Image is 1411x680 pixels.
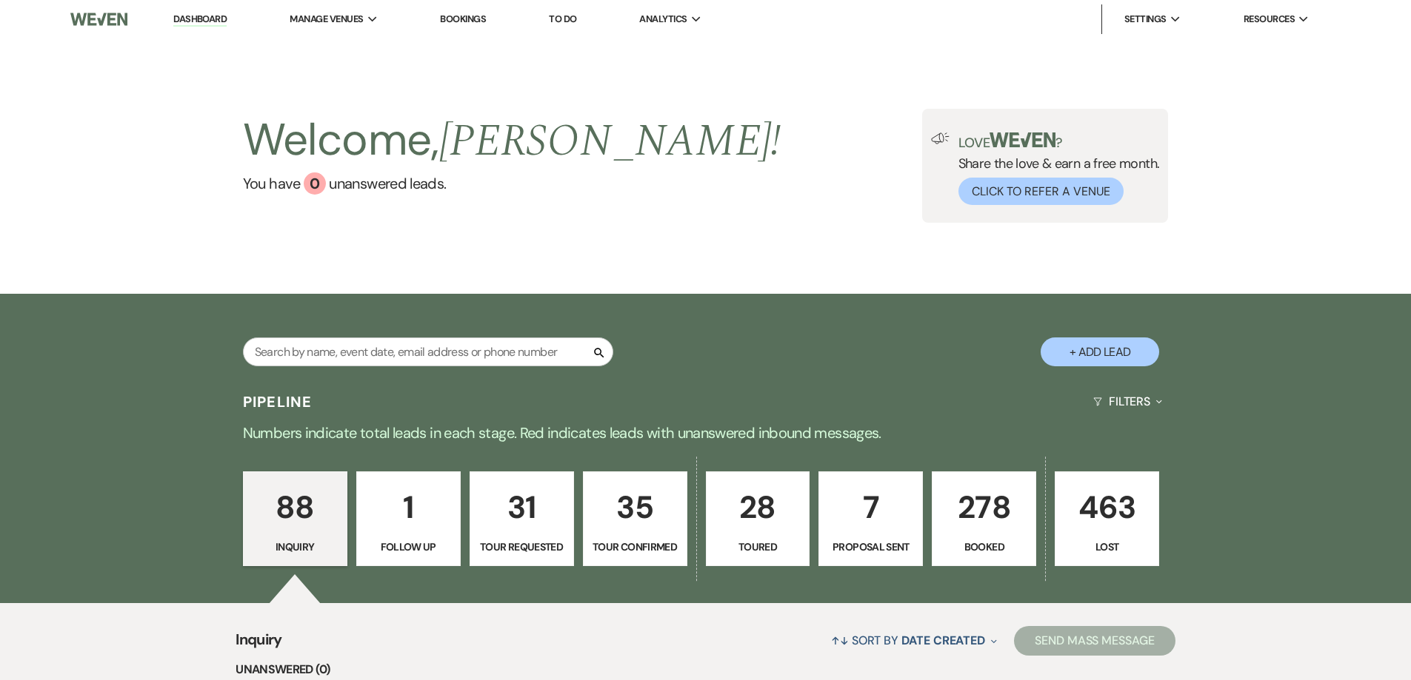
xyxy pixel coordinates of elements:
[715,482,801,532] p: 28
[1064,539,1150,555] p: Lost
[828,482,913,532] p: 7
[366,539,451,555] p: Follow Up
[439,107,781,175] span: [PERSON_NAME] !
[290,12,363,27] span: Manage Venues
[818,471,923,566] a: 7Proposal Sent
[941,539,1027,555] p: Booked
[549,13,576,25] a: To Do
[715,539,801,555] p: Toured
[1087,382,1168,421] button: Filters
[958,132,1160,149] p: Love ?
[990,132,1055,147] img: weven-logo-green.svg
[931,132,950,144] img: loud-speaker-illustration.svg
[236,660,1175,679] li: Unanswered (0)
[253,539,338,555] p: Inquiry
[639,12,687,27] span: Analytics
[941,482,1027,532] p: 278
[479,539,564,555] p: Tour Requested
[1055,471,1159,566] a: 463Lost
[253,482,338,532] p: 88
[950,132,1160,205] div: Share the love & earn a free month.
[593,539,678,555] p: Tour Confirmed
[479,482,564,532] p: 31
[932,471,1036,566] a: 278Booked
[1014,626,1175,656] button: Send Mass Message
[825,621,1003,660] button: Sort By Date Created
[304,172,326,195] div: 0
[831,633,849,648] span: ↑↓
[70,4,127,35] img: Weven Logo
[470,471,574,566] a: 31Tour Requested
[243,172,781,195] a: You have 0 unanswered leads.
[173,421,1239,445] p: Numbers indicate total leads in each stage. Red indicates leads with unanswered inbound messages.
[828,539,913,555] p: Proposal Sent
[440,13,486,25] a: Bookings
[366,482,451,532] p: 1
[901,633,985,648] span: Date Created
[243,471,347,566] a: 88Inquiry
[958,178,1124,205] button: Click to Refer a Venue
[1244,12,1295,27] span: Resources
[1041,337,1159,366] button: + Add Lead
[1064,482,1150,532] p: 463
[356,471,461,566] a: 1Follow Up
[243,109,781,172] h2: Welcome,
[1124,12,1167,27] span: Settings
[593,482,678,532] p: 35
[243,391,313,412] h3: Pipeline
[583,471,687,566] a: 35Tour Confirmed
[706,471,810,566] a: 28Toured
[236,628,282,660] span: Inquiry
[173,13,227,27] a: Dashboard
[243,337,613,366] input: Search by name, event date, email address or phone number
